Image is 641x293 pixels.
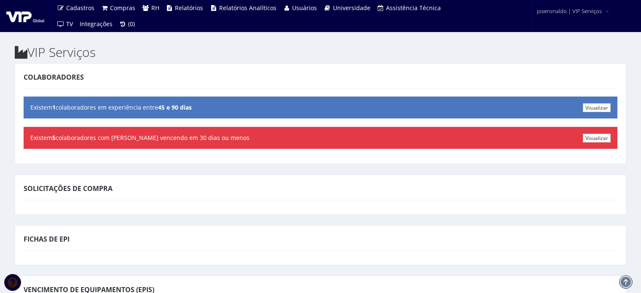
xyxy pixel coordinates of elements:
a: Integrações [76,16,116,32]
a: (0) [116,16,139,32]
span: Cadastros [66,4,94,12]
b: 1 [52,103,56,111]
span: (0) [128,20,135,28]
b: 45 e 90 dias [158,103,192,111]
a: Visualizar [583,134,611,142]
span: Relatórios Analíticos [219,4,276,12]
img: logo [6,10,44,22]
span: Colaboradores [24,73,84,82]
span: Usuários [292,4,317,12]
a: Visualizar [583,103,611,112]
span: Fichas de EPI [24,234,70,244]
div: Existem colaboradores com [PERSON_NAME] vencendo em 30 dias ou menos [24,127,617,149]
span: Integrações [80,20,113,28]
span: Solicitações de Compra [24,184,113,193]
span: Assistência Técnica [386,4,441,12]
span: TV [66,20,73,28]
span: Universidade [333,4,370,12]
b: 5 [52,134,56,142]
div: Existem colaboradores em experiência entre [24,97,617,118]
span: joseronaldo | VIP Serviços [537,7,602,15]
span: Relatórios [175,4,203,12]
h2: VIP Serviços [15,45,626,59]
span: RH [151,4,159,12]
span: Compras [110,4,135,12]
a: TV [54,16,76,32]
